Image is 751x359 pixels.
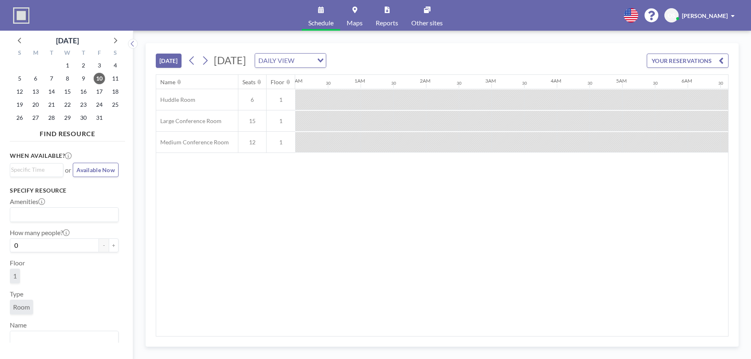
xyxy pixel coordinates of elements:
[46,99,57,110] span: Tuesday, October 21, 2025
[647,54,729,68] button: YOUR RESERVATIONS
[94,99,105,110] span: Friday, October 24, 2025
[420,78,430,84] div: 2AM
[76,166,115,173] span: Available Now
[156,139,229,146] span: Medium Conference Room
[255,54,326,67] div: Search for option
[411,20,443,26] span: Other sites
[11,165,58,174] input: Search for option
[10,164,63,176] div: Search for option
[271,79,285,86] div: Floor
[78,112,89,123] span: Thursday, October 30, 2025
[653,81,658,86] div: 30
[46,73,57,84] span: Tuesday, October 7, 2025
[14,112,25,123] span: Sunday, October 26, 2025
[28,48,44,59] div: M
[156,96,195,103] span: Huddle Room
[10,208,118,222] div: Search for option
[30,99,41,110] span: Monday, October 20, 2025
[376,20,398,26] span: Reports
[160,79,175,86] div: Name
[78,73,89,84] span: Thursday, October 9, 2025
[62,73,73,84] span: Wednesday, October 8, 2025
[30,86,41,97] span: Monday, October 13, 2025
[91,48,107,59] div: F
[94,73,105,84] span: Friday, October 10, 2025
[73,163,119,177] button: Available Now
[14,73,25,84] span: Sunday, October 5, 2025
[110,73,121,84] span: Saturday, October 11, 2025
[78,99,89,110] span: Thursday, October 23, 2025
[14,86,25,97] span: Sunday, October 12, 2025
[94,86,105,97] span: Friday, October 17, 2025
[11,209,114,220] input: Search for option
[13,7,29,24] img: organization-logo
[10,126,125,138] h4: FIND RESOURCE
[347,20,363,26] span: Maps
[10,321,27,329] label: Name
[10,187,119,194] h3: Specify resource
[289,78,303,84] div: 12AM
[65,166,71,174] span: or
[485,78,496,84] div: 3AM
[457,81,462,86] div: 30
[75,48,91,59] div: T
[94,112,105,123] span: Friday, October 31, 2025
[238,96,266,103] span: 6
[62,60,73,71] span: Wednesday, October 1, 2025
[78,60,89,71] span: Thursday, October 2, 2025
[10,229,69,237] label: How many people?
[62,99,73,110] span: Wednesday, October 22, 2025
[156,54,182,68] button: [DATE]
[354,78,365,84] div: 1AM
[94,60,105,71] span: Friday, October 3, 2025
[682,12,728,19] span: [PERSON_NAME]
[156,117,222,125] span: Large Conference Room
[267,117,295,125] span: 1
[13,303,30,311] span: Room
[238,117,266,125] span: 15
[267,139,295,146] span: 1
[551,78,561,84] div: 4AM
[718,81,723,86] div: 30
[11,333,114,343] input: Search for option
[238,139,266,146] span: 12
[308,20,334,26] span: Schedule
[110,60,121,71] span: Saturday, October 4, 2025
[257,55,296,66] span: DAILY VIEW
[242,79,256,86] div: Seats
[60,48,76,59] div: W
[107,48,123,59] div: S
[30,112,41,123] span: Monday, October 27, 2025
[10,197,45,206] label: Amenities
[99,238,109,252] button: -
[10,259,25,267] label: Floor
[62,112,73,123] span: Wednesday, October 29, 2025
[30,73,41,84] span: Monday, October 6, 2025
[668,12,675,19] span: OS
[46,86,57,97] span: Tuesday, October 14, 2025
[616,78,627,84] div: 5AM
[13,272,17,280] span: 1
[110,86,121,97] span: Saturday, October 18, 2025
[46,112,57,123] span: Tuesday, October 28, 2025
[10,331,118,345] div: Search for option
[44,48,60,59] div: T
[109,238,119,252] button: +
[56,35,79,46] div: [DATE]
[522,81,527,86] div: 30
[587,81,592,86] div: 30
[326,81,331,86] div: 30
[391,81,396,86] div: 30
[297,55,312,66] input: Search for option
[110,99,121,110] span: Saturday, October 25, 2025
[14,99,25,110] span: Sunday, October 19, 2025
[12,48,28,59] div: S
[267,96,295,103] span: 1
[10,290,23,298] label: Type
[62,86,73,97] span: Wednesday, October 15, 2025
[214,54,246,66] span: [DATE]
[682,78,692,84] div: 6AM
[78,86,89,97] span: Thursday, October 16, 2025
